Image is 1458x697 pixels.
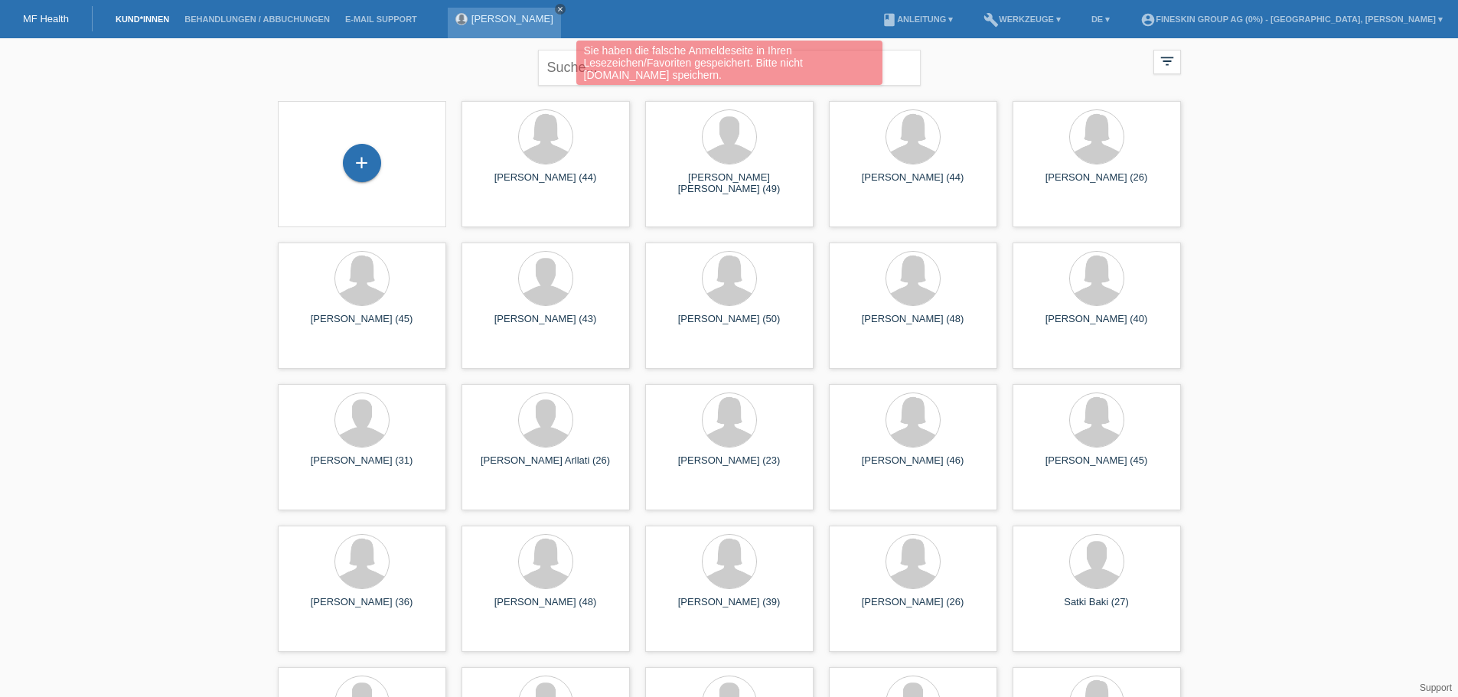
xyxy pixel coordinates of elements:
div: Kund*in hinzufügen [344,150,380,176]
div: [PERSON_NAME] [PERSON_NAME] (49) [657,171,801,196]
div: [PERSON_NAME] (45) [290,313,434,337]
div: [PERSON_NAME] Arllati (26) [474,454,618,479]
div: [PERSON_NAME] (48) [474,596,618,620]
div: [PERSON_NAME] (39) [657,596,801,620]
a: MF Health [23,13,69,24]
div: [PERSON_NAME] (48) [841,313,985,337]
i: build [983,12,999,28]
i: close [556,5,564,13]
a: Kund*innen [108,15,177,24]
i: filter_list [1159,53,1176,70]
div: [PERSON_NAME] (45) [1025,454,1169,479]
div: [PERSON_NAME] (43) [474,313,618,337]
a: close [555,4,566,15]
a: [PERSON_NAME] [471,13,553,24]
a: account_circleFineSkin Group AG (0%) - [GEOGRAPHIC_DATA], [PERSON_NAME] ▾ [1133,15,1450,24]
a: Behandlungen / Abbuchungen [177,15,338,24]
a: Support [1420,682,1452,693]
div: [PERSON_NAME] (23) [657,454,801,479]
div: [PERSON_NAME] (44) [474,171,618,196]
div: [PERSON_NAME] (36) [290,596,434,620]
div: [PERSON_NAME] (40) [1025,313,1169,337]
div: [PERSON_NAME] (46) [841,454,985,479]
div: [PERSON_NAME] (26) [1025,171,1169,196]
a: DE ▾ [1084,15,1117,24]
div: Sie haben die falsche Anmeldeseite in Ihren Lesezeichen/Favoriten gespeichert. Bitte nicht [DOMAI... [576,41,882,85]
a: bookAnleitung ▾ [874,15,961,24]
div: Satki Baki (27) [1025,596,1169,620]
a: buildWerkzeuge ▾ [976,15,1068,24]
a: E-Mail Support [338,15,425,24]
div: [PERSON_NAME] (31) [290,454,434,479]
i: book [882,12,897,28]
div: [PERSON_NAME] (26) [841,596,985,620]
div: [PERSON_NAME] (50) [657,313,801,337]
i: account_circle [1140,12,1156,28]
div: [PERSON_NAME] (44) [841,171,985,196]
